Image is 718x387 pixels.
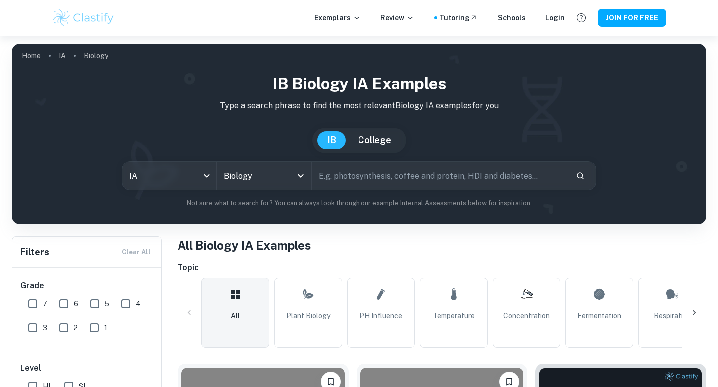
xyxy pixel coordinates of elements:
[359,310,402,321] span: pH Influence
[178,262,706,274] h6: Topic
[439,12,478,23] a: Tutoring
[20,245,49,259] h6: Filters
[59,49,66,63] a: IA
[20,100,698,112] p: Type a search phrase to find the most relevant Biology IA examples for you
[294,169,308,183] button: Open
[317,131,346,149] button: IB
[231,310,240,321] span: All
[20,280,154,292] h6: Grade
[136,298,141,309] span: 4
[577,310,621,321] span: Fermentation
[22,49,41,63] a: Home
[20,198,698,208] p: Not sure what to search for? You can always look through our example Internal Assessments below f...
[572,167,589,184] button: Search
[545,12,565,23] a: Login
[20,72,698,96] h1: IB Biology IA examples
[104,322,107,333] span: 1
[598,9,666,27] button: JOIN FOR FREE
[380,12,414,23] p: Review
[348,131,401,149] button: College
[573,9,590,26] button: Help and Feedback
[12,44,706,224] img: profile cover
[52,8,115,28] img: Clastify logo
[20,362,154,374] h6: Level
[74,322,78,333] span: 2
[84,50,108,61] p: Biology
[74,298,78,309] span: 6
[498,12,526,23] a: Schools
[654,310,691,321] span: Respiration
[433,310,475,321] span: Temperature
[43,322,47,333] span: 3
[178,236,706,254] h1: All Biology IA Examples
[286,310,330,321] span: Plant Biology
[105,298,109,309] span: 5
[503,310,550,321] span: Concentration
[43,298,47,309] span: 7
[314,12,360,23] p: Exemplars
[312,162,568,190] input: E.g. photosynthesis, coffee and protein, HDI and diabetes...
[122,162,216,190] div: IA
